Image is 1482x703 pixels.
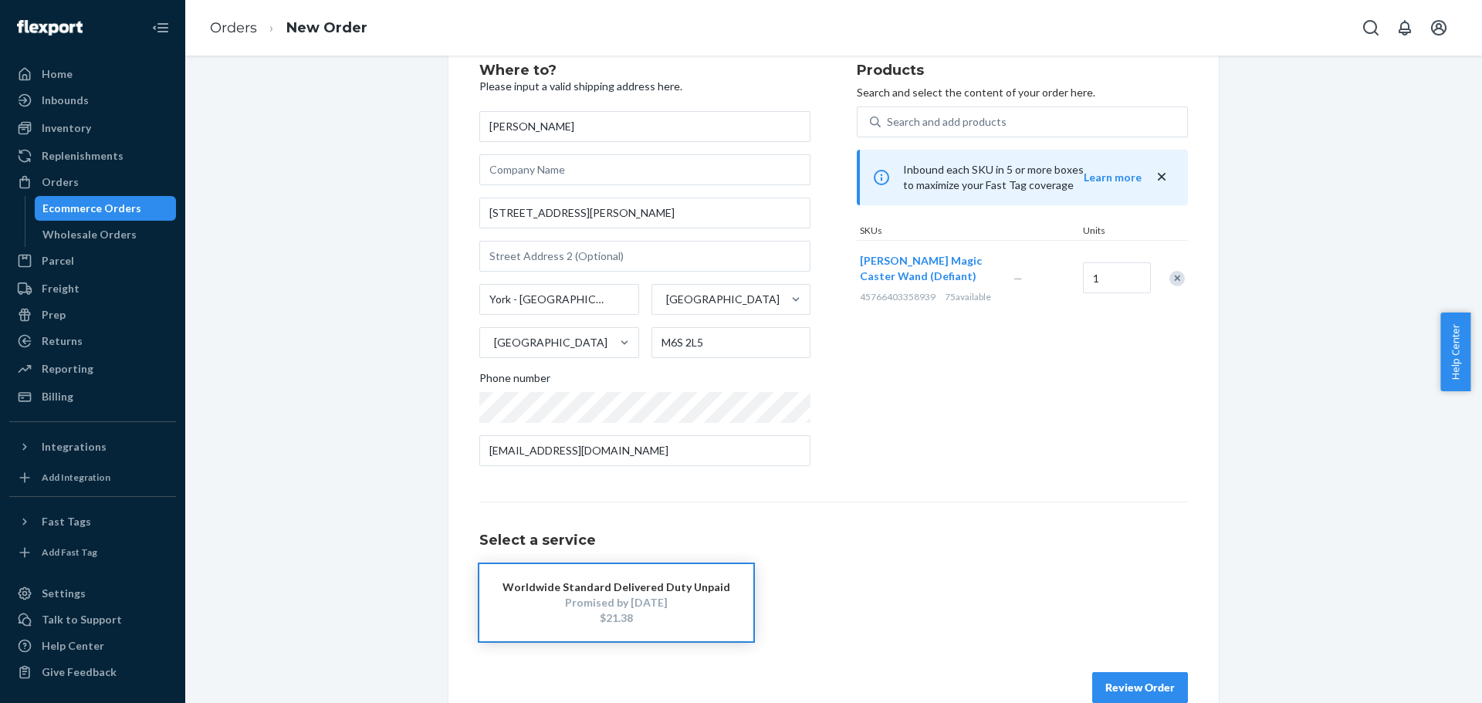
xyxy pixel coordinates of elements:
[42,201,141,216] div: Ecommerce Orders
[9,634,176,658] a: Help Center
[9,509,176,534] button: Fast Tags
[17,20,83,35] img: Flexport logo
[1013,272,1023,285] span: —
[42,120,91,136] div: Inventory
[9,302,176,327] a: Prep
[479,533,1188,549] h1: Select a service
[42,612,122,627] div: Talk to Support
[9,434,176,459] button: Integrations
[945,291,991,302] span: 75 available
[479,154,810,185] input: Company Name
[9,88,176,113] a: Inbounds
[42,227,137,242] div: Wholesale Orders
[502,595,730,610] div: Promised by [DATE]
[1083,262,1151,293] input: Quantity
[286,19,367,36] a: New Order
[9,170,176,194] a: Orders
[479,284,639,315] input: City
[9,276,176,301] a: Freight
[479,564,753,641] button: Worldwide Standard Delivered Duty UnpaidPromised by [DATE]$21.38
[9,62,176,86] a: Home
[210,19,257,36] a: Orders
[42,586,86,601] div: Settings
[1389,12,1420,43] button: Open notifications
[9,540,176,565] a: Add Fast Tag
[42,148,123,164] div: Replenishments
[42,546,97,559] div: Add Fast Tag
[665,292,666,307] input: [GEOGRAPHIC_DATA]
[42,471,110,484] div: Add Integration
[479,241,810,272] input: Street Address 2 (Optional)
[42,439,107,455] div: Integrations
[145,12,176,43] button: Close Navigation
[479,435,810,466] input: Email (Only Required for International)
[857,85,1188,100] p: Search and select the content of your order here.
[887,114,1007,130] div: Search and add products
[35,222,177,247] a: Wholesale Orders
[42,281,80,296] div: Freight
[198,5,380,51] ol: breadcrumbs
[42,307,66,323] div: Prep
[479,198,810,228] input: Street Address
[860,291,936,302] span: 45766403358939
[9,465,176,490] a: Add Integration
[479,79,810,94] p: Please input a valid shipping address here.
[9,581,176,606] a: Settings
[42,514,91,529] div: Fast Tags
[494,335,607,350] div: [GEOGRAPHIC_DATA]
[42,638,104,654] div: Help Center
[9,248,176,273] a: Parcel
[857,150,1188,205] div: Inbound each SKU in 5 or more boxes to maximize your Fast Tag coverage
[9,384,176,409] a: Billing
[860,253,995,284] button: [PERSON_NAME] Magic Caster Wand (Defiant)
[9,607,176,632] a: Talk to Support
[42,664,117,680] div: Give Feedback
[857,224,1080,240] div: SKUs
[1092,672,1188,703] button: Review Order
[42,333,83,349] div: Returns
[42,389,73,404] div: Billing
[42,93,89,108] div: Inbounds
[1440,313,1470,391] button: Help Center
[492,335,494,350] input: [GEOGRAPHIC_DATA]
[42,361,93,377] div: Reporting
[1423,12,1454,43] button: Open account menu
[1084,170,1142,185] button: Learn more
[9,144,176,168] a: Replenishments
[1169,271,1185,286] div: Remove Item
[42,253,74,269] div: Parcel
[651,327,811,358] input: ZIP Code
[1355,12,1386,43] button: Open Search Box
[479,111,810,142] input: First & Last Name
[857,63,1188,79] h2: Products
[479,63,810,79] h2: Where to?
[42,174,79,190] div: Orders
[502,610,730,626] div: $21.38
[502,580,730,595] div: Worldwide Standard Delivered Duty Unpaid
[42,66,73,82] div: Home
[9,660,176,684] button: Give Feedback
[479,370,550,392] span: Phone number
[9,329,176,353] a: Returns
[1080,224,1149,240] div: Units
[1154,169,1169,185] button: close
[35,196,177,221] a: Ecommerce Orders
[9,116,176,140] a: Inventory
[860,254,982,282] span: [PERSON_NAME] Magic Caster Wand (Defiant)
[666,292,780,307] div: [GEOGRAPHIC_DATA]
[9,357,176,381] a: Reporting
